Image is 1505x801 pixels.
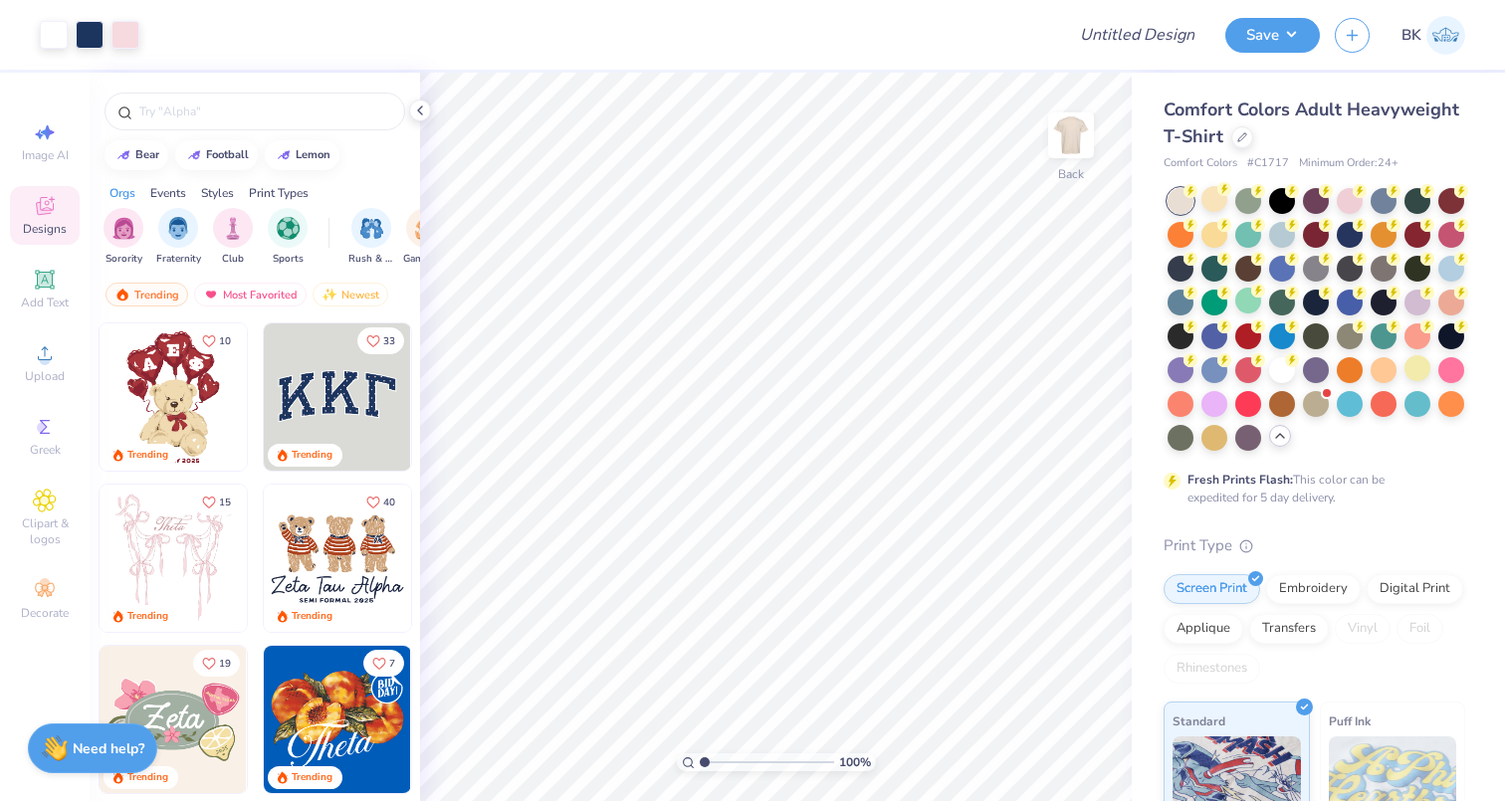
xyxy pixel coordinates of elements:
div: This color can be expedited for 5 day delivery. [1187,471,1432,506]
div: bear [135,149,159,160]
img: a3be6b59-b000-4a72-aad0-0c575b892a6b [264,485,411,632]
img: Rush & Bid Image [360,217,383,240]
input: Untitled Design [1064,15,1210,55]
button: filter button [104,208,143,267]
button: filter button [403,208,449,267]
div: filter for Club [213,208,253,267]
img: trend_line.gif [186,149,202,161]
img: Club Image [222,217,244,240]
div: Embroidery [1266,574,1361,604]
span: 33 [383,336,395,346]
strong: Need help? [73,739,144,758]
span: Add Text [21,295,69,310]
span: Sports [273,252,304,267]
img: d12c9beb-9502-45c7-ae94-40b97fdd6040 [410,485,557,632]
button: filter button [156,208,201,267]
input: Try "Alpha" [137,101,392,121]
div: filter for Fraternity [156,208,201,267]
button: bear [105,140,168,170]
div: Trending [106,283,188,306]
div: Trending [292,448,332,463]
span: Minimum Order: 24 + [1299,155,1398,172]
button: Save [1225,18,1320,53]
div: Print Type [1164,534,1465,557]
div: Orgs [109,184,135,202]
div: Styles [201,184,234,202]
div: Trending [292,770,332,785]
span: Designs [23,221,67,237]
div: Screen Print [1164,574,1260,604]
img: Sorority Image [112,217,135,240]
span: Clipart & logos [10,515,80,547]
div: filter for Game Day [403,208,449,267]
img: e74243e0-e378-47aa-a400-bc6bcb25063a [246,323,393,471]
button: lemon [265,140,339,170]
img: 3b9aba4f-e317-4aa7-a679-c95a879539bd [264,323,411,471]
button: Like [363,650,404,677]
div: Most Favorited [194,283,307,306]
div: Rhinestones [1164,654,1260,684]
img: trend_line.gif [115,149,131,161]
span: Comfort Colors [1164,155,1237,172]
div: Trending [127,770,168,785]
span: Sorority [106,252,142,267]
div: Trending [292,609,332,624]
div: Print Types [249,184,309,202]
button: Like [193,650,240,677]
div: filter for Sports [268,208,308,267]
div: lemon [296,149,330,160]
span: Decorate [21,605,69,621]
img: edfb13fc-0e43-44eb-bea2-bf7fc0dd67f9 [410,323,557,471]
img: trending.gif [114,288,130,301]
button: Like [193,327,240,354]
img: Game Day Image [415,217,438,240]
span: Comfort Colors Adult Heavyweight T-Shirt [1164,98,1459,148]
button: football [175,140,258,170]
span: Standard [1173,710,1225,731]
img: Newest.gif [322,288,337,301]
span: Image AI [22,147,69,163]
span: Puff Ink [1329,710,1371,731]
div: Back [1058,165,1084,183]
span: Fraternity [156,252,201,267]
div: Newest [313,283,388,306]
div: Transfers [1249,614,1329,644]
a: BK [1401,16,1465,55]
img: Back [1051,115,1091,155]
span: 15 [219,498,231,507]
button: filter button [268,208,308,267]
div: Vinyl [1335,614,1391,644]
img: d6d5c6c6-9b9a-4053-be8a-bdf4bacb006d [246,646,393,793]
span: 40 [383,498,395,507]
div: filter for Rush & Bid [348,208,394,267]
span: 100 % [839,753,871,771]
span: Rush & Bid [348,252,394,267]
span: # C1717 [1247,155,1289,172]
div: filter for Sorority [104,208,143,267]
span: 7 [389,659,395,669]
div: Foil [1397,614,1443,644]
span: 19 [219,659,231,669]
button: Like [357,489,404,515]
div: football [206,149,249,160]
img: Fraternity Image [167,217,189,240]
img: f22b6edb-555b-47a9-89ed-0dd391bfae4f [410,646,557,793]
span: Greek [30,442,61,458]
span: Upload [25,368,65,384]
button: filter button [213,208,253,267]
button: Like [193,489,240,515]
div: Events [150,184,186,202]
span: BK [1401,24,1421,47]
img: 83dda5b0-2158-48ca-832c-f6b4ef4c4536 [100,485,247,632]
div: Trending [127,609,168,624]
img: most_fav.gif [203,288,219,301]
img: Sports Image [277,217,300,240]
span: Game Day [403,252,449,267]
img: trend_line.gif [276,149,292,161]
button: Like [357,327,404,354]
span: 10 [219,336,231,346]
button: filter button [348,208,394,267]
img: 8659caeb-cee5-4a4c-bd29-52ea2f761d42 [264,646,411,793]
img: 010ceb09-c6fc-40d9-b71e-e3f087f73ee6 [100,646,247,793]
div: Trending [127,448,168,463]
